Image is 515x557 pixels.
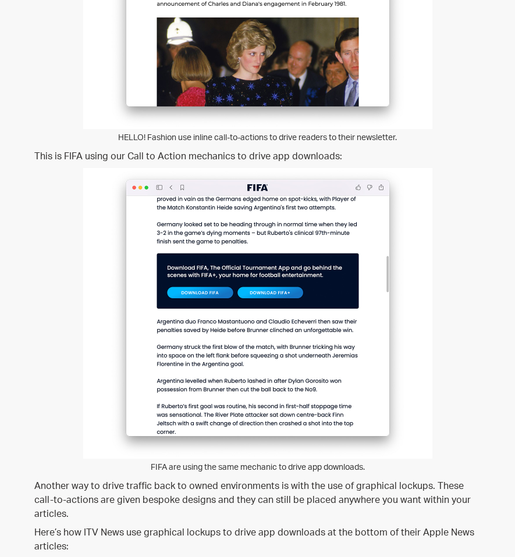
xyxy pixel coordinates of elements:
p: Another way to drive traffic back to owned environments is with the use of graphical lockups. The... [34,479,481,521]
p: Here’s how ITV News use graphical lockups to drive app downloads at the bottom of their Apple New... [34,526,481,554]
p: This is FIFA using our Call to Action mechanics to drive app downloads: [34,149,481,163]
figcaption: HELLO! Fashion use inline call-to-actions to drive readers to their newsletter. [83,132,432,144]
img: FlatPlan's inline call-to-action buttons can drive app downloads in Apple News. [83,168,432,459]
figcaption: FIFA are using the same mechanic to drive app downloads. [83,462,432,473]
